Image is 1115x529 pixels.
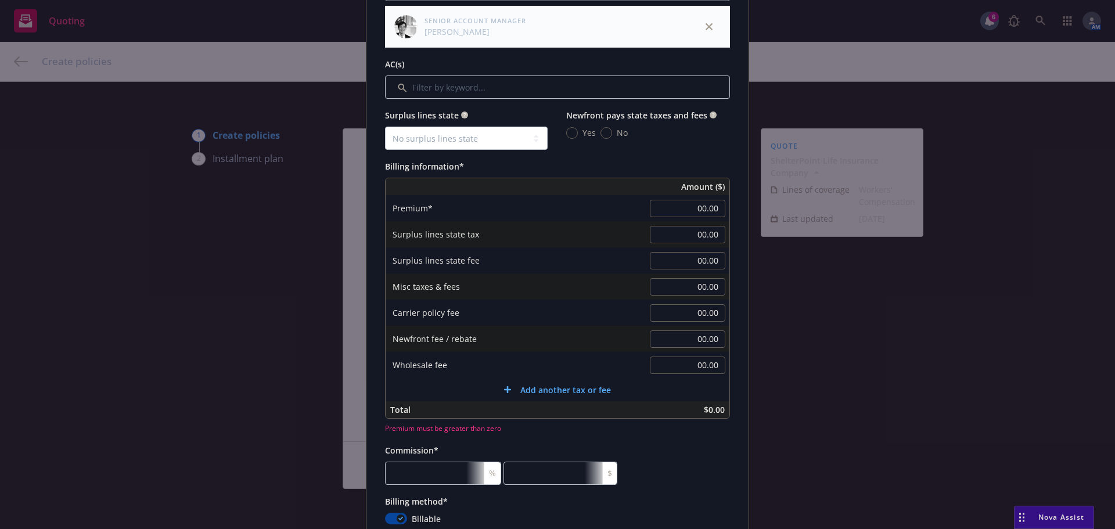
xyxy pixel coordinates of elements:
[520,384,611,396] span: Add another tax or fee
[393,333,477,344] span: Newfront fee / rebate
[386,378,729,401] button: Add another tax or fee
[425,26,526,38] span: [PERSON_NAME]
[385,423,730,433] span: Premium must be greater than zero
[650,226,725,243] input: 0.00
[607,467,612,479] span: $
[393,359,447,370] span: Wholesale fee
[390,404,411,415] span: Total
[489,467,496,479] span: %
[393,229,479,240] span: Surplus lines state tax
[385,445,438,456] span: Commission*
[650,200,725,217] input: 0.00
[566,127,578,139] input: Yes
[617,127,628,139] span: No
[385,496,448,507] span: Billing method*
[393,203,433,214] span: Premium
[1015,506,1029,528] div: Drag to move
[600,127,612,139] input: No
[393,281,460,292] span: Misc taxes & fees
[650,357,725,374] input: 0.00
[1014,506,1094,529] button: Nova Assist
[702,20,716,34] a: close
[650,252,725,269] input: 0.00
[393,255,480,266] span: Surplus lines state fee
[393,307,459,318] span: Carrier policy fee
[566,110,707,121] span: Newfront pays state taxes and fees
[650,330,725,348] input: 0.00
[650,278,725,296] input: 0.00
[425,16,526,26] span: Senior Account Manager
[1038,512,1084,522] span: Nova Assist
[704,404,725,415] span: $0.00
[681,181,725,193] span: Amount ($)
[385,59,404,70] span: AC(s)
[385,75,730,99] input: Filter by keyword...
[582,127,596,139] span: Yes
[385,161,464,172] span: Billing information*
[394,15,418,38] img: employee photo
[650,304,725,322] input: 0.00
[385,110,459,121] span: Surplus lines state
[385,513,730,525] div: Billable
